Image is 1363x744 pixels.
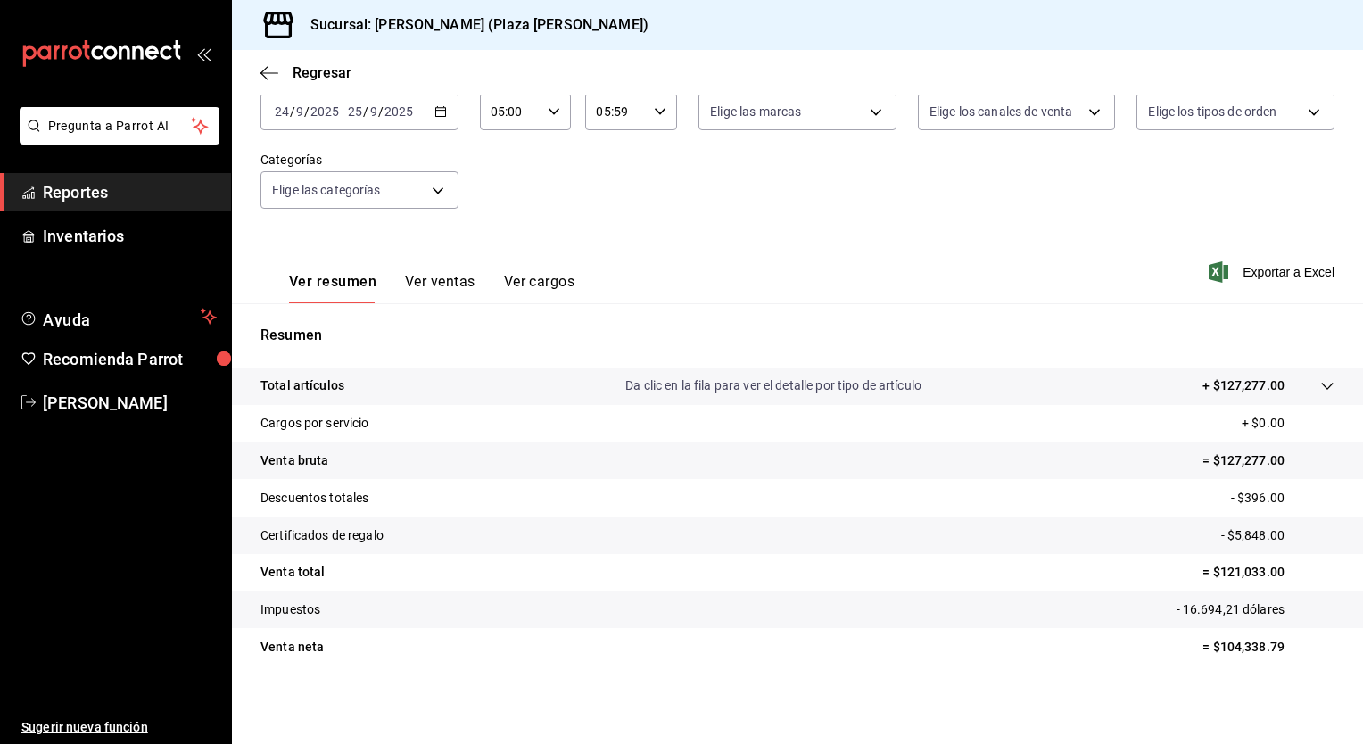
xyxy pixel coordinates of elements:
p: Total artículos [260,376,344,395]
p: Venta total [260,563,325,582]
input: ---- [310,104,340,119]
div: Pestañas de navegación [289,273,574,303]
p: Da clic en la fila para ver el detalle por tipo de artículo [625,376,921,395]
p: - 16.694,21 dólares [1177,600,1335,619]
span: Elige los tipos de orden [1148,103,1276,120]
button: Pregunta a Parrot AI [20,107,219,145]
input: -- [274,104,290,119]
button: open_drawer_menu [196,46,211,61]
a: Pregunta a Parrot AI [12,129,219,148]
label: Categorías [260,153,458,166]
font: Inventarios [43,227,124,245]
p: - $396.00 [1231,489,1334,508]
h3: Sucursal: [PERSON_NAME] (Plaza [PERSON_NAME]) [296,14,648,36]
input: -- [347,104,363,119]
span: Ayuda [43,306,194,327]
p: Venta bruta [260,451,328,470]
font: Ver resumen [289,273,376,291]
p: Descuentos totales [260,489,368,508]
input: -- [295,104,304,119]
font: Recomienda Parrot [43,350,183,368]
span: / [304,104,310,119]
span: / [378,104,384,119]
p: = $127,277.00 [1202,451,1334,470]
font: Sugerir nueva función [21,720,148,734]
p: = $104,338.79 [1202,638,1334,657]
button: Exportar a Excel [1212,261,1334,283]
span: Pregunta a Parrot AI [48,117,192,136]
p: Certificados de regalo [260,526,384,545]
button: Ver cargos [504,273,575,303]
font: [PERSON_NAME] [43,393,168,412]
span: - [342,104,345,119]
p: Venta neta [260,638,324,657]
span: Regresar [293,64,351,81]
p: - $5,848.00 [1221,526,1334,545]
p: + $0.00 [1242,414,1334,433]
span: Elige las categorías [272,181,381,199]
p: = $121,033.00 [1202,563,1334,582]
p: Cargos por servicio [260,414,369,433]
input: ---- [384,104,414,119]
span: / [363,104,368,119]
p: + $127,277.00 [1202,376,1285,395]
p: Impuestos [260,600,320,619]
span: / [290,104,295,119]
span: Elige los canales de venta [929,103,1072,120]
span: Elige las marcas [710,103,801,120]
input: -- [369,104,378,119]
font: Reportes [43,183,108,202]
button: Ver ventas [405,273,475,303]
font: Exportar a Excel [1243,265,1334,279]
button: Regresar [260,64,351,81]
p: Resumen [260,325,1334,346]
